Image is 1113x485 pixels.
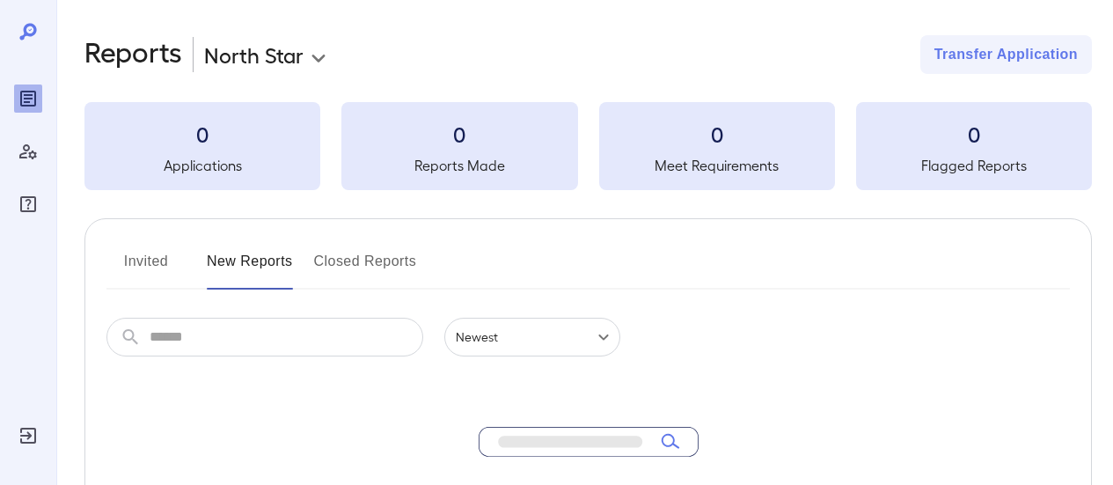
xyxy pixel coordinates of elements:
h5: Reports Made [341,155,577,176]
div: Log Out [14,422,42,450]
h5: Meet Requirements [599,155,835,176]
button: New Reports [207,247,293,290]
button: Transfer Application [920,35,1092,74]
p: North Star [204,40,304,69]
div: Manage Users [14,137,42,165]
h3: 0 [856,120,1092,148]
h5: Flagged Reports [856,155,1092,176]
button: Closed Reports [314,247,417,290]
h5: Applications [84,155,320,176]
div: Reports [14,85,42,113]
h3: 0 [599,120,835,148]
h3: 0 [84,120,320,148]
div: FAQ [14,190,42,218]
div: Newest [444,318,620,356]
summary: 0Applications0Reports Made0Meet Requirements0Flagged Reports [84,102,1092,190]
h3: 0 [341,120,577,148]
button: Invited [106,247,186,290]
h2: Reports [84,35,182,74]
